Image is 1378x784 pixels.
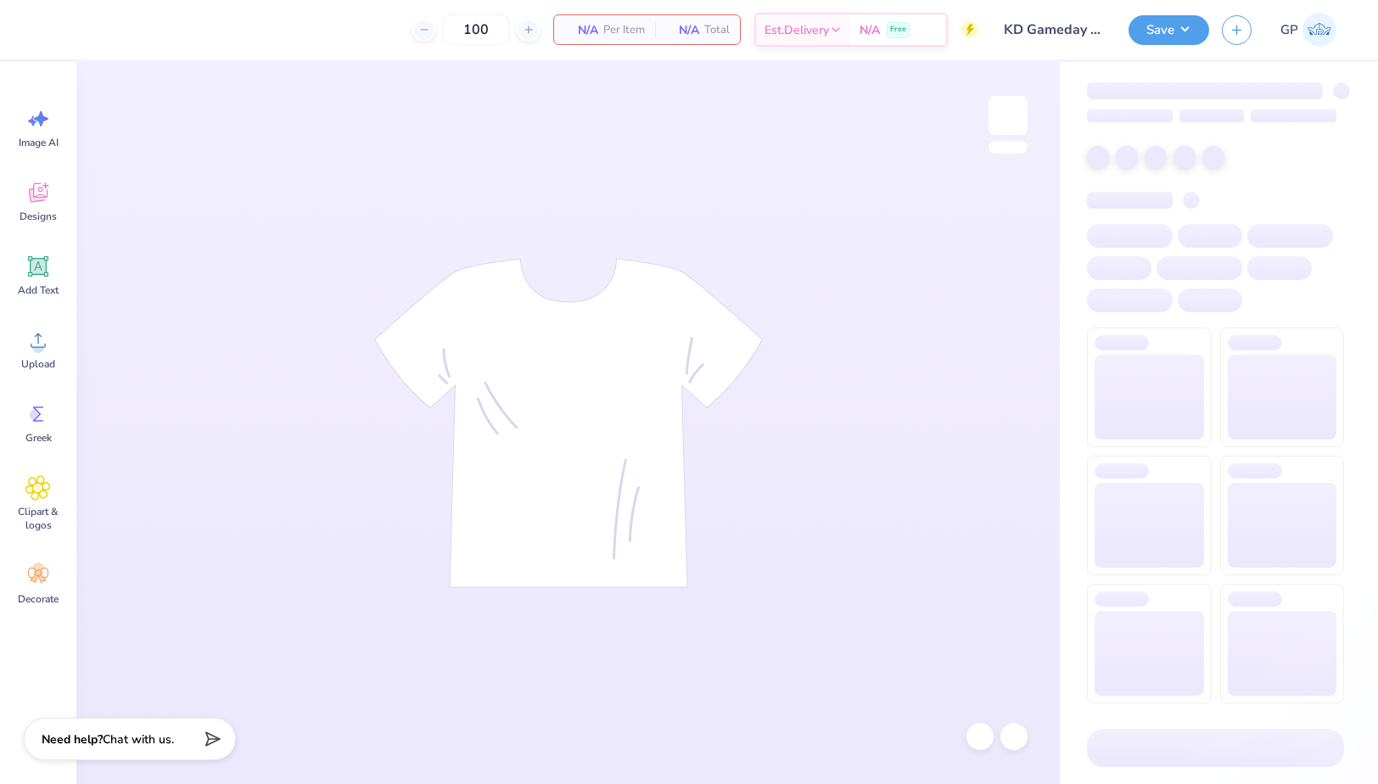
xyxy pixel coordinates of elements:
[860,21,880,39] span: N/A
[704,21,730,39] span: Total
[1129,15,1209,45] button: Save
[42,731,103,748] strong: Need help?
[20,210,57,223] span: Designs
[1280,20,1298,40] span: GP
[1302,13,1336,47] img: Gene Padilla
[1273,13,1344,47] a: GP
[19,136,59,149] span: Image AI
[665,21,699,39] span: N/A
[564,21,598,39] span: N/A
[103,731,174,748] span: Chat with us.
[10,505,66,532] span: Clipart & logos
[765,21,829,39] span: Est. Delivery
[25,431,52,445] span: Greek
[890,24,906,36] span: Free
[991,13,1116,47] input: Untitled Design
[18,592,59,606] span: Decorate
[374,258,763,588] img: tee-skeleton.svg
[21,357,55,371] span: Upload
[18,283,59,297] span: Add Text
[603,21,645,39] span: Per Item
[443,14,509,45] input: – –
